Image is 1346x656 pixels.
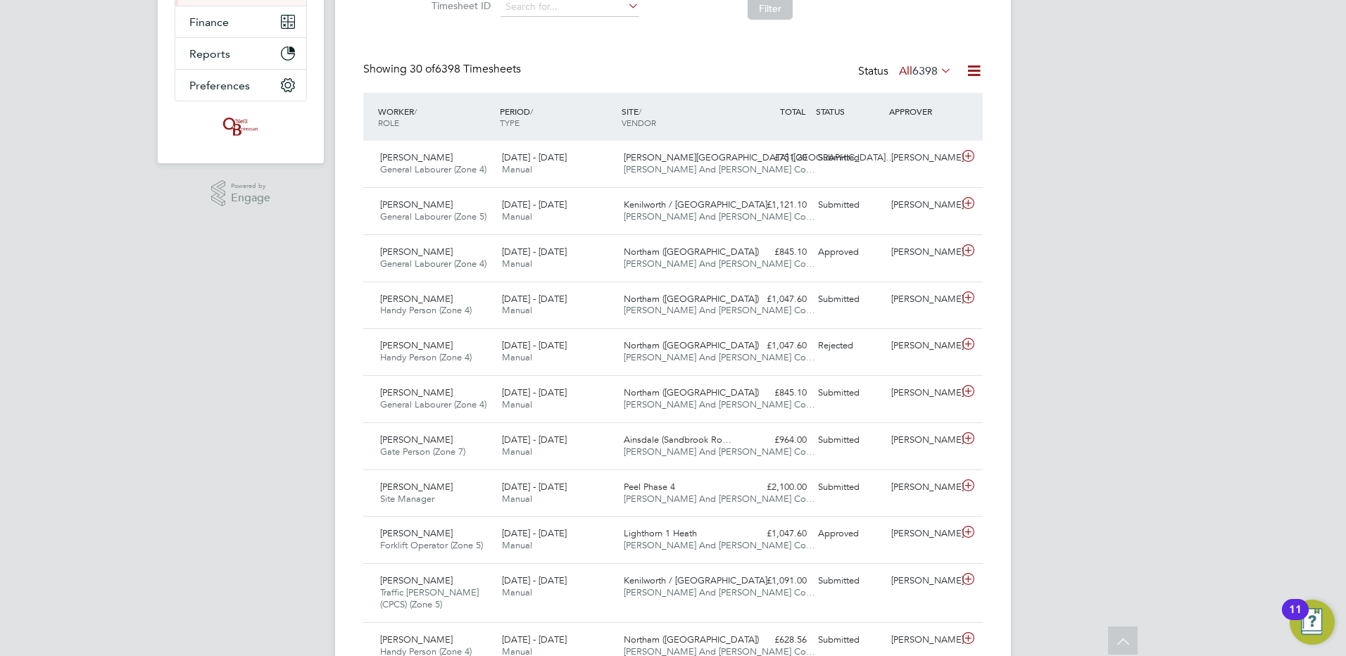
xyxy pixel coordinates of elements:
[618,99,740,135] div: SITE
[739,288,812,311] div: £1,047.60
[502,351,532,363] span: Manual
[812,194,886,217] div: Submitted
[1290,600,1335,645] button: Open Resource Center, 11 new notifications
[624,351,815,363] span: [PERSON_NAME] And [PERSON_NAME] Co…
[899,64,952,78] label: All
[231,192,270,204] span: Engage
[502,258,532,270] span: Manual
[624,246,759,258] span: Northam ([GEOGRAPHIC_DATA])
[414,106,417,117] span: /
[624,493,815,505] span: [PERSON_NAME] And [PERSON_NAME] Co…
[624,539,815,551] span: [PERSON_NAME] And [PERSON_NAME] Co…
[502,446,532,458] span: Manual
[812,99,886,124] div: STATUS
[502,304,532,316] span: Manual
[363,62,524,77] div: Showing
[624,386,759,398] span: Northam ([GEOGRAPHIC_DATA])
[502,293,567,305] span: [DATE] - [DATE]
[812,334,886,358] div: Rejected
[812,429,886,452] div: Submitted
[502,210,532,222] span: Manual
[502,493,532,505] span: Manual
[886,429,959,452] div: [PERSON_NAME]
[380,574,453,586] span: [PERSON_NAME]
[912,64,938,78] span: 6398
[624,258,815,270] span: [PERSON_NAME] And [PERSON_NAME] Co…
[380,481,453,493] span: [PERSON_NAME]
[812,522,886,545] div: Approved
[380,210,486,222] span: General Labourer (Zone 5)
[812,629,886,652] div: Submitted
[502,481,567,493] span: [DATE] - [DATE]
[231,180,270,192] span: Powered by
[502,163,532,175] span: Manual
[624,434,731,446] span: Ainsdale (Sandbrook Ro…
[380,446,465,458] span: Gate Person (Zone 7)
[380,539,483,551] span: Forklift Operator (Zone 5)
[189,47,230,61] span: Reports
[812,146,886,170] div: Submitted
[380,258,486,270] span: General Labourer (Zone 4)
[624,574,776,586] span: Kenilworth / [GEOGRAPHIC_DATA]…
[380,293,453,305] span: [PERSON_NAME]
[502,586,532,598] span: Manual
[812,241,886,264] div: Approved
[739,476,812,499] div: £2,100.00
[739,146,812,170] div: £751.20
[211,180,271,207] a: Powered byEngage
[858,62,955,82] div: Status
[624,398,815,410] span: [PERSON_NAME] And [PERSON_NAME] Co…
[624,446,815,458] span: [PERSON_NAME] And [PERSON_NAME] Co…
[380,386,453,398] span: [PERSON_NAME]
[624,163,815,175] span: [PERSON_NAME] And [PERSON_NAME] Co…
[886,334,959,358] div: [PERSON_NAME]
[375,99,496,135] div: WORKER
[502,527,567,539] span: [DATE] - [DATE]
[624,304,815,316] span: [PERSON_NAME] And [PERSON_NAME] Co…
[380,434,453,446] span: [PERSON_NAME]
[380,304,472,316] span: Handy Person (Zone 4)
[189,15,229,29] span: Finance
[624,527,697,539] span: Lighthorn 1 Heath
[175,70,306,101] button: Preferences
[624,339,759,351] span: Northam ([GEOGRAPHIC_DATA])
[380,198,453,210] span: [PERSON_NAME]
[886,241,959,264] div: [PERSON_NAME]
[739,569,812,593] div: £1,091.00
[812,569,886,593] div: Submitted
[812,381,886,405] div: Submitted
[739,522,812,545] div: £1,047.60
[886,476,959,499] div: [PERSON_NAME]
[624,481,675,493] span: Peel Phase 4
[739,194,812,217] div: £1,121.10
[812,288,886,311] div: Submitted
[739,381,812,405] div: £845.10
[502,434,567,446] span: [DATE] - [DATE]
[886,381,959,405] div: [PERSON_NAME]
[639,106,641,117] span: /
[380,586,479,610] span: Traffic [PERSON_NAME] (CPCS) (Zone 5)
[380,633,453,645] span: [PERSON_NAME]
[502,246,567,258] span: [DATE] - [DATE]
[175,6,306,37] button: Finance
[380,246,453,258] span: [PERSON_NAME]
[739,241,812,264] div: £845.10
[886,99,959,124] div: APPROVER
[380,351,472,363] span: Handy Person (Zone 4)
[624,210,815,222] span: [PERSON_NAME] And [PERSON_NAME] Co…
[220,115,261,138] img: oneillandbrennan-logo-retina.png
[380,493,434,505] span: Site Manager
[1289,610,1302,628] div: 11
[886,146,959,170] div: [PERSON_NAME]
[624,633,759,645] span: Northam ([GEOGRAPHIC_DATA])
[739,429,812,452] div: £964.00
[378,117,399,128] span: ROLE
[502,398,532,410] span: Manual
[624,293,759,305] span: Northam ([GEOGRAPHIC_DATA])
[502,151,567,163] span: [DATE] - [DATE]
[502,198,567,210] span: [DATE] - [DATE]
[380,163,486,175] span: General Labourer (Zone 4)
[410,62,435,76] span: 30 of
[380,339,453,351] span: [PERSON_NAME]
[502,539,532,551] span: Manual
